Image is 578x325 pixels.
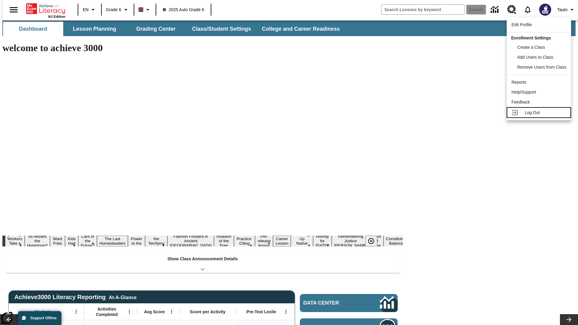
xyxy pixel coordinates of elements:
span: Add Users to Class [517,55,553,60]
span: Reports [511,80,526,85]
span: Edit Profile [511,22,532,27]
span: Remove Users from Class [517,65,566,70]
span: Log Out [525,110,540,115]
span: Enrollment Settings [511,36,551,40]
span: Feedback [511,100,530,104]
span: Create a Class [517,45,545,50]
span: Help/Support [511,90,536,94]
